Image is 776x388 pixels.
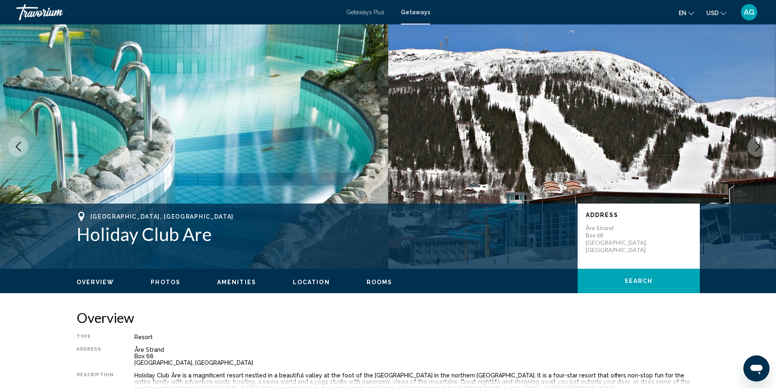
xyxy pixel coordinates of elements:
button: Photos [151,278,180,286]
button: Amenities [217,278,256,286]
h2: Overview [77,309,700,326]
span: Location [293,279,330,285]
button: Rooms [367,278,393,286]
a: Getaways Plus [346,9,385,15]
span: en [679,10,686,16]
span: Overview [77,279,114,285]
button: Next image [747,136,768,157]
button: User Menu [739,4,760,21]
div: Type [77,334,114,340]
span: Search [624,278,653,285]
button: Overview [77,278,114,286]
a: Getaways [401,9,430,15]
span: Amenities [217,279,256,285]
p: Åre Strand Box 68 [GEOGRAPHIC_DATA], [GEOGRAPHIC_DATA] [586,224,651,254]
button: Location [293,278,330,286]
div: Resort [134,334,700,340]
div: Address [77,346,114,366]
h1: Holiday Club Are [77,224,569,245]
button: Change currency [706,7,726,19]
span: [GEOGRAPHIC_DATA], [GEOGRAPHIC_DATA] [90,213,234,220]
iframe: לחצן לפתיחת חלון הודעות הטקסט [743,355,769,381]
span: AG [744,8,754,16]
button: Search [578,269,700,293]
button: Change language [679,7,694,19]
span: Rooms [367,279,393,285]
div: Åre Strand Box 68 [GEOGRAPHIC_DATA], [GEOGRAPHIC_DATA] [134,346,700,366]
a: Travorium [16,4,338,20]
span: Photos [151,279,180,285]
p: Address [586,212,692,218]
span: USD [706,10,719,16]
button: Previous image [8,136,29,157]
